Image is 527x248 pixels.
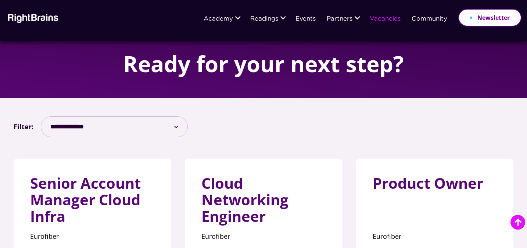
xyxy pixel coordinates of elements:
a: Newsletter [458,9,521,26]
img: Rightbrains [6,13,59,23]
a: Community [412,16,447,22]
a: Readings [250,16,278,22]
a: Academy [204,16,233,22]
h3: Senior Account Manager Cloud Infra [30,175,154,230]
p: Eurofiber [30,230,154,243]
label: Filter: [14,121,33,132]
a: Vacancies [370,16,401,22]
h3: Product Owner [373,175,497,197]
a: Events [295,16,316,22]
p: Eurofiber [373,230,497,243]
h1: Ready for your next step? [123,52,404,76]
h3: Cloud Networking Engineer [201,175,326,230]
p: Eurofiber [201,230,326,243]
a: Partners [327,16,352,22]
